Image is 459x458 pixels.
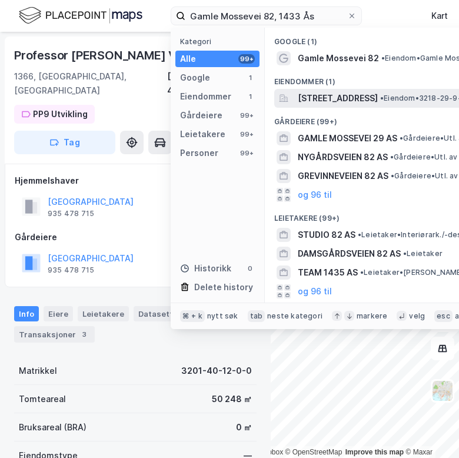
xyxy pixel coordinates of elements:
div: 1366, [GEOGRAPHIC_DATA], [GEOGRAPHIC_DATA] [14,69,167,98]
div: Historikk [180,261,231,276]
span: NYGÅRDSVEIEN 82 AS [298,150,388,164]
div: markere [357,311,387,321]
div: Datasett [134,306,178,321]
img: logo.f888ab2527a4732fd821a326f86c7f29.svg [19,5,142,26]
span: • [390,152,394,161]
div: Info [14,306,39,321]
span: GAMLE MOSSEVEI 29 AS [298,131,397,145]
button: og 96 til [298,284,332,298]
div: Delete history [194,280,253,294]
div: 99+ [238,130,255,139]
span: Leietaker [403,249,443,258]
div: Gårdeiere [180,108,222,122]
span: GREVINNEVEIEN 82 AS [298,169,388,183]
div: Gårdeiere [15,230,256,244]
div: Hjemmelshaver [15,174,256,188]
img: Z [431,380,454,402]
div: Eiere [44,306,73,321]
div: Kart [431,9,448,23]
div: 1 [245,73,255,82]
div: Matrikkel [19,364,57,378]
div: 0 ㎡ [236,420,252,434]
div: Transaksjoner [14,326,95,343]
span: • [360,268,364,277]
div: 3201-40-12-0-0 [181,364,252,378]
span: • [358,230,361,239]
span: • [400,134,403,142]
div: nytt søk [207,311,238,321]
div: 3 [78,328,90,340]
div: Tomteareal [19,392,66,406]
span: DAMSGÅRDSVEIEN 82 AS [298,247,401,261]
div: 50 248 ㎡ [212,392,252,406]
div: esc [434,310,453,322]
div: velg [409,311,425,321]
div: ⌘ + k [180,310,205,322]
div: Eiendommer [180,89,231,104]
div: PP9 Utvikling [33,107,88,121]
iframe: Chat Widget [400,401,459,458]
div: Personer [180,146,218,160]
div: 99+ [238,148,255,158]
span: TEAM 1435 AS [298,265,358,280]
div: 935 478 715 [48,265,94,275]
div: Kategori [180,37,260,46]
div: 1 [245,92,255,101]
div: 0 [245,264,255,273]
a: Improve this map [345,448,404,456]
div: tab [248,310,265,322]
span: Gamle Mossevei 82 [298,51,379,65]
div: Leietakere [180,127,225,141]
div: Bruksareal (BRA) [19,420,87,434]
button: og 96 til [298,188,332,202]
div: Leietakere [78,306,129,321]
span: • [391,171,394,180]
div: [GEOGRAPHIC_DATA], 40/12 [167,69,257,98]
span: • [380,94,384,102]
a: OpenStreetMap [285,448,342,456]
span: [STREET_ADDRESS] [298,91,378,105]
div: Google [180,71,210,85]
input: Søk på adresse, matrikkel, gårdeiere, leietakere eller personer [185,7,347,25]
button: Tag [14,131,115,154]
div: 99+ [238,54,255,64]
div: 99+ [238,111,255,120]
span: STUDIO 82 AS [298,228,355,242]
div: 935 478 715 [48,209,94,218]
div: Professor [PERSON_NAME] Vei 28 [14,46,205,65]
div: Alle [180,52,196,66]
span: • [381,54,385,62]
span: • [403,249,407,258]
div: neste kategori [267,311,322,321]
